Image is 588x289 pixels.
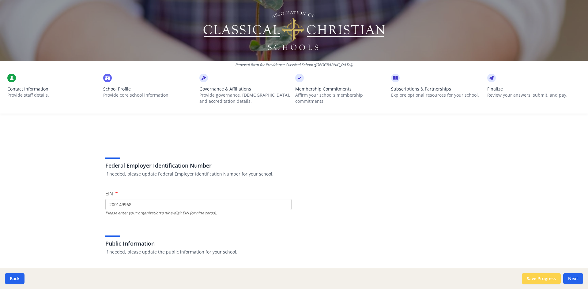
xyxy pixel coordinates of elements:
[7,92,101,98] p: Provide staff details.
[391,86,484,92] span: Subscriptions & Partnerships
[105,210,292,216] div: Please enter your organization's nine-digit EIN (or nine zeros).
[295,92,389,104] p: Affirm your school’s membership commitments.
[105,161,483,170] h3: Federal Employer Identification Number
[202,9,386,52] img: Logo
[391,92,484,98] p: Explore optional resources for your school.
[563,273,583,284] button: Next
[199,92,293,104] p: Provide governance, [DEMOGRAPHIC_DATA], and accreditation details.
[103,86,197,92] span: School Profile
[295,86,389,92] span: Membership Commitments
[105,249,483,255] p: If needed, please update the public information for your school.
[487,86,581,92] span: Finalize
[105,190,113,197] span: EIN
[105,239,483,248] h3: Public Information
[105,171,483,177] p: If needed, please update Federal Employer Identification Number for your school.
[7,86,101,92] span: Contact Information
[103,92,197,98] p: Provide core school information.
[487,92,581,98] p: Review your answers, submit, and pay.
[5,273,24,284] button: Back
[199,86,293,92] span: Governance & Affiliations
[522,273,561,284] button: Save Progress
